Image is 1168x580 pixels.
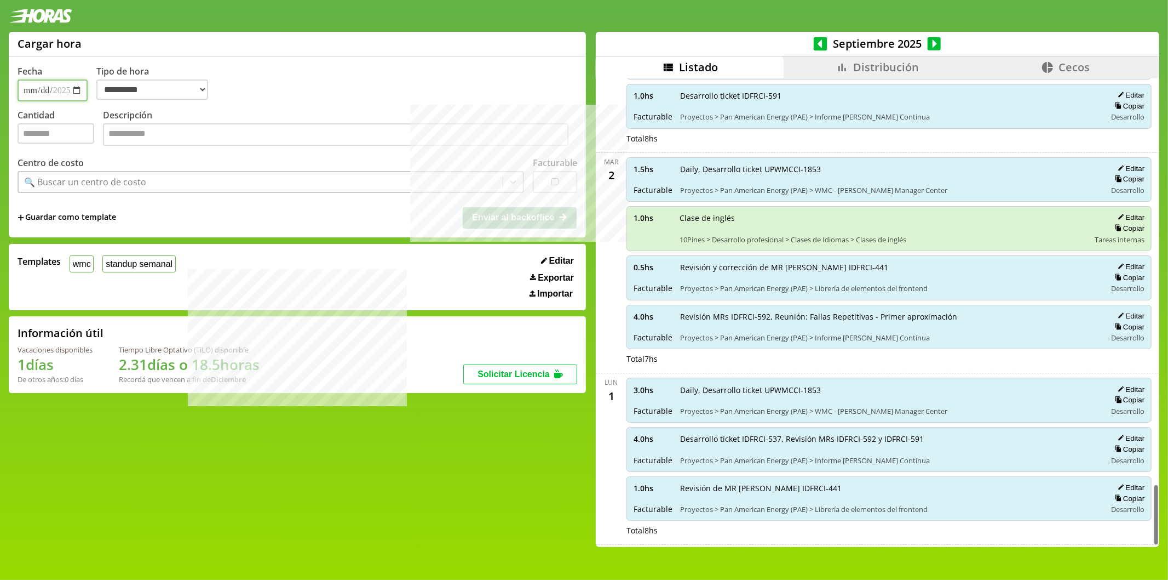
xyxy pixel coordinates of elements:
h2: Información útil [18,326,103,340]
button: Exportar [527,272,577,283]
span: Proyectos > Pan American Energy (PAE) > Informe [PERSON_NAME] Continua [680,333,1098,343]
span: 4.0 hs [634,434,672,444]
span: Desarrollo [1111,333,1144,343]
span: Listado [679,60,718,75]
button: Copiar [1112,322,1144,332]
span: Facturable [634,185,672,195]
span: 3.0 hs [634,385,672,395]
button: Copiar [1112,101,1144,111]
button: Editar [1114,311,1144,321]
img: logotipo [9,9,72,23]
span: Templates [18,255,61,268]
span: Facturable [634,406,672,416]
button: Copiar [1112,174,1144,184]
div: lun [605,378,618,387]
span: 10Pines > Desarrollo profesional > Clases de Idiomas > Clases de inglés [680,235,1087,244]
span: 1.0 hs [634,483,672,493]
span: Desarrollo [1111,456,1144,465]
textarea: Descripción [103,123,568,146]
span: Facturable [634,455,672,465]
span: 1.0 hs [634,213,672,223]
span: Proyectos > Pan American Energy (PAE) > Informe [PERSON_NAME] Continua [680,456,1098,465]
span: Desarrollo ticket IDFRCI-591 [680,90,1098,101]
label: Descripción [103,109,577,149]
span: Solicitar Licencia [477,369,550,379]
span: Revisión MRs IDFRCI-592, Reunión: Fallas Repetitivas - Primer aproximación [680,311,1098,322]
span: 4.0 hs [634,311,672,322]
div: 1 [602,387,620,405]
span: Daily, Desarrollo ticket UPWMCCI-1853 [680,164,1098,174]
button: Copiar [1112,273,1144,282]
span: Facturable [634,504,672,514]
span: Desarrollo [1111,504,1144,514]
button: Copiar [1112,445,1144,454]
span: Facturable [634,111,672,122]
h1: 2.31 días o 18.5 horas [119,355,260,374]
span: Desarrollo [1111,185,1144,195]
button: Editar [1114,164,1144,173]
h1: Cargar hora [18,36,82,51]
span: Proyectos > Pan American Energy (PAE) > WMC - [PERSON_NAME] Manager Center [680,185,1098,195]
span: Facturable [634,332,672,343]
label: Cantidad [18,109,103,149]
button: Editar [538,255,577,266]
div: Total 8 hs [626,133,1152,144]
span: +Guardar como template [18,212,116,224]
span: Tareas internas [1095,235,1144,244]
span: 0.5 hs [634,262,672,272]
label: Fecha [18,65,42,77]
span: Distribución [853,60,919,75]
span: Facturable [634,283,672,293]
button: Editar [1114,90,1144,100]
span: Daily, Desarrollo ticket UPWMCCI-1853 [680,385,1098,395]
div: scrollable content [596,78,1159,545]
button: Solicitar Licencia [463,365,577,384]
span: Desarrollo [1111,112,1144,122]
label: Facturable [533,157,577,169]
span: Cecos [1058,60,1090,75]
h1: 1 días [18,355,93,374]
span: Proyectos > Pan American Energy (PAE) > Librería de elementos del frontend [680,283,1098,293]
span: Importar [537,289,573,299]
input: Cantidad [18,123,94,144]
div: 🔍 Buscar un centro de costo [24,176,146,188]
span: Clase de inglés [680,213,1087,223]
div: 2 [602,167,620,184]
span: 1.5 hs [634,164,672,174]
button: Editar [1114,213,1144,222]
span: Editar [549,256,574,266]
span: Desarrollo ticket IDFRCI-537, Revisión MRs IDFRCI-592 y IDFRCI-591 [680,434,1098,444]
span: Proyectos > Pan American Energy (PAE) > Librería de elementos del frontend [680,504,1098,514]
span: Desarrollo [1111,406,1144,416]
div: Total 7 hs [626,354,1152,364]
span: Revisión y corrección de MR [PERSON_NAME] IDFRCI-441 [680,262,1098,272]
label: Centro de costo [18,157,84,169]
button: Copiar [1112,494,1144,503]
button: Editar [1114,483,1144,492]
div: Total 8 hs [626,525,1152,536]
select: Tipo de hora [96,79,208,100]
span: Desarrollo [1111,283,1144,293]
div: Tiempo Libre Optativo (TiLO) disponible [119,345,260,355]
button: Copiar [1112,395,1144,405]
div: Vacaciones disponibles [18,345,93,355]
span: Exportar [538,273,574,283]
span: Septiembre 2025 [827,36,928,51]
button: wmc [70,255,94,272]
div: De otros años: 0 días [18,374,93,384]
div: mar [604,157,618,167]
span: Proyectos > Pan American Energy (PAE) > WMC - [PERSON_NAME] Manager Center [680,406,1098,416]
span: Revisión de MR [PERSON_NAME] IDFRCI-441 [680,483,1098,493]
b: Diciembre [211,374,246,384]
button: Editar [1114,262,1144,271]
div: Recordá que vencen a fin de [119,374,260,384]
button: Copiar [1112,224,1144,233]
span: Proyectos > Pan American Energy (PAE) > Informe [PERSON_NAME] Continua [680,112,1098,122]
button: Editar [1114,434,1144,443]
span: + [18,212,24,224]
button: standup semanal [102,255,175,272]
span: 1.0 hs [634,90,672,101]
button: Editar [1114,385,1144,394]
label: Tipo de hora [96,65,217,101]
